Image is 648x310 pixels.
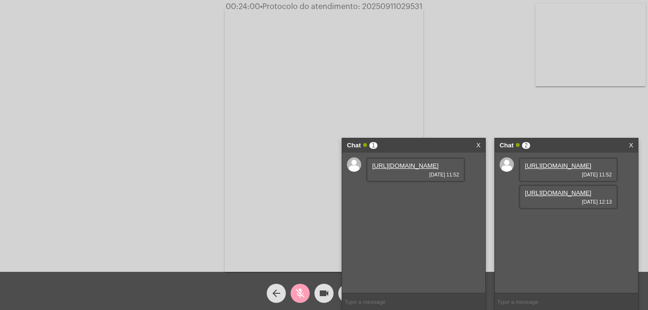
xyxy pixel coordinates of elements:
[226,3,260,10] span: 00:24:00
[342,293,485,310] input: Type a message
[525,199,612,205] span: [DATE] 12:13
[525,172,612,177] span: [DATE] 11:52
[476,138,481,153] a: X
[372,172,459,177] span: [DATE] 11:52
[516,143,520,147] span: Online
[363,143,367,147] span: Online
[629,138,633,153] a: X
[347,138,361,153] strong: Chat
[495,293,638,310] input: Type a message
[260,3,422,10] span: Protocolo do atendimento: 20250911029531
[369,142,377,149] span: 1
[318,288,330,299] mat-icon: videocam
[260,3,262,10] span: •
[522,142,530,149] span: 2
[372,162,439,169] a: [URL][DOMAIN_NAME]
[525,189,591,196] a: [URL][DOMAIN_NAME]
[525,162,591,169] a: [URL][DOMAIN_NAME]
[500,138,513,153] strong: Chat
[294,288,306,299] mat-icon: mic_off
[271,288,282,299] mat-icon: arrow_back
